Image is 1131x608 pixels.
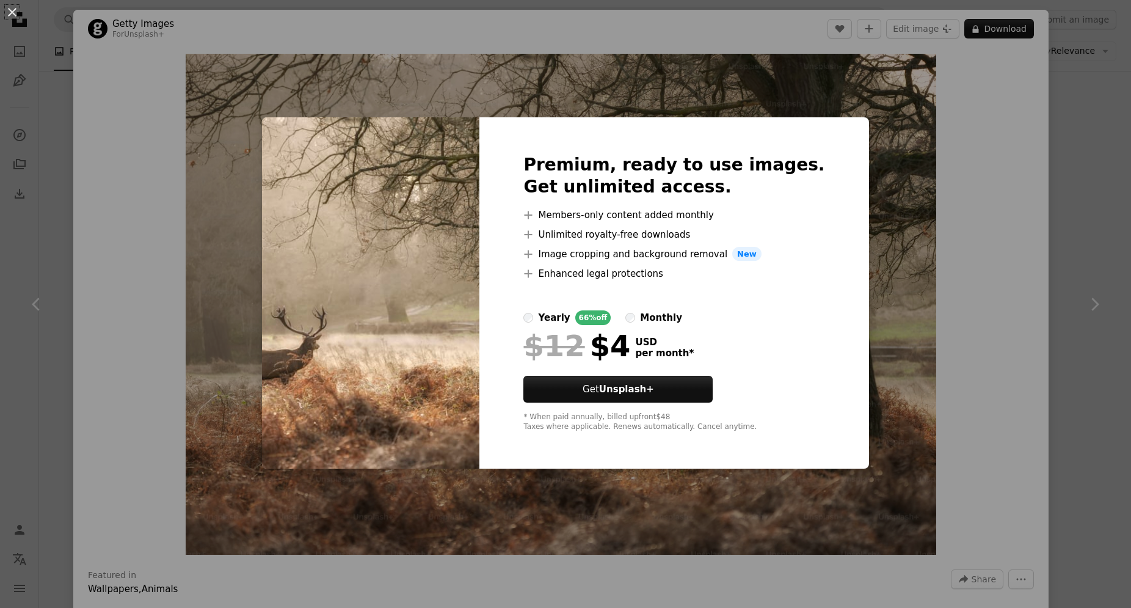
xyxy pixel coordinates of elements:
div: $4 [523,330,630,362]
span: USD [635,337,694,348]
span: per month * [635,348,694,359]
div: * When paid annually, billed upfront $48 Taxes where applicable. Renews automatically. Cancel any... [523,412,824,432]
span: $12 [523,330,584,362]
h2: Premium, ready to use images. Get unlimited access. [523,154,824,198]
li: Unlimited royalty-free downloads [523,227,824,242]
div: monthly [640,310,682,325]
span: New [732,247,762,262]
div: 66% off [575,310,611,325]
button: GetUnsplash+ [523,376,713,403]
li: Members-only content added monthly [523,208,824,222]
li: Enhanced legal protections [523,266,824,281]
input: monthly [625,313,635,323]
strong: Unsplash+ [599,384,654,395]
div: yearly [538,310,570,325]
li: Image cropping and background removal [523,247,824,262]
input: yearly66%off [523,313,533,323]
img: premium_photo-1664298503518-3cfe008887e4 [262,117,479,469]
